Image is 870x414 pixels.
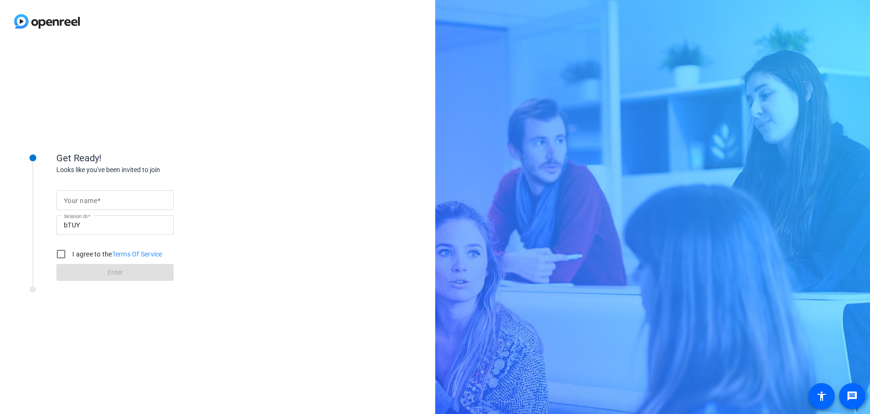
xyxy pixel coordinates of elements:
[816,391,827,402] mat-icon: accessibility
[112,250,162,258] a: Terms Of Service
[70,249,162,259] label: I agree to the
[847,391,858,402] mat-icon: message
[64,197,97,204] mat-label: Your name
[64,213,88,219] mat-label: Session ID
[56,151,244,165] div: Get Ready!
[56,165,244,175] div: Looks like you've been invited to join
